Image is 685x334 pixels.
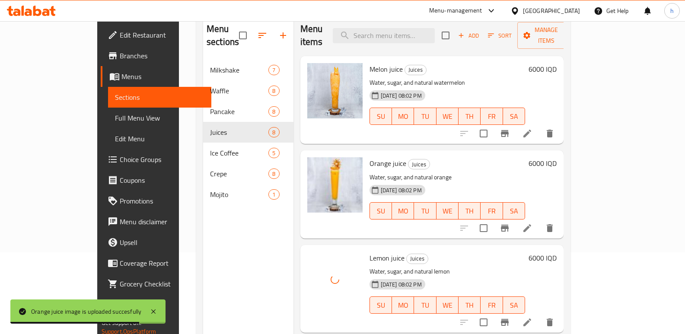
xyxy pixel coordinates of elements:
p: Water, sugar, and natural orange [370,172,526,183]
span: Edit Restaurant [120,30,205,40]
h6: 6000 IQD [529,252,557,264]
a: Full Menu View [108,108,212,128]
a: Choice Groups [101,149,212,170]
span: Add item [455,29,482,42]
span: Select to update [475,313,493,331]
span: 5 [269,149,279,157]
span: FR [484,110,499,123]
span: MO [395,205,411,217]
span: SU [373,299,389,312]
button: delete [539,123,560,144]
a: Grocery Checklist [101,274,212,294]
button: WE [436,202,459,219]
span: Waffle [210,86,268,96]
button: delete [539,218,560,239]
div: items [268,148,279,158]
button: delete [539,312,560,333]
span: Juices [210,127,268,137]
span: Add [457,31,480,41]
button: MO [392,296,414,314]
span: Juices [408,159,430,169]
button: Branch-specific-item [494,312,515,333]
span: Select to update [475,124,493,143]
button: TH [459,296,481,314]
span: Coverage Report [120,258,205,268]
span: 8 [269,170,279,178]
span: SU [373,205,389,217]
div: Mojito [210,189,268,200]
span: SA [507,299,522,312]
img: Orange juice [307,157,363,213]
button: TU [414,202,436,219]
button: Sort [486,29,514,42]
span: SU [373,110,389,123]
span: Ice Coffee [210,148,268,158]
button: WE [436,296,459,314]
button: SA [503,108,525,125]
div: Crepe8 [203,163,293,184]
button: FR [481,202,503,219]
a: Coupons [101,170,212,191]
button: WE [436,108,459,125]
button: SU [370,108,392,125]
nav: Menu sections [203,56,293,208]
div: Mojito1 [203,184,293,205]
button: SA [503,202,525,219]
span: Melon juice [370,63,403,76]
span: WE [440,205,455,217]
span: TU [417,205,433,217]
span: Crepe [210,169,268,179]
span: Full Menu View [115,113,205,123]
div: Juices8 [203,122,293,143]
div: items [268,65,279,75]
span: Milkshake [210,65,268,75]
p: Water, sugar, and natural lemon [370,266,526,277]
button: MO [392,202,414,219]
input: search [333,28,435,43]
p: Water, sugar, and natural watermelon [370,77,526,88]
span: Juices [405,65,426,75]
div: items [268,106,279,117]
span: Lemon juice [370,251,405,264]
a: Edit menu item [522,223,532,233]
span: TH [462,110,477,123]
a: Menu disclaimer [101,211,212,232]
button: SU [370,202,392,219]
button: TH [459,202,481,219]
span: Menu disclaimer [120,216,205,227]
div: [GEOGRAPHIC_DATA] [523,6,580,16]
span: Sort items [482,29,517,42]
span: 8 [269,108,279,116]
span: [DATE] 08:02 PM [377,186,425,194]
div: items [268,86,279,96]
button: SU [370,296,392,314]
span: Grocery Checklist [120,279,205,289]
span: WE [440,299,455,312]
div: Waffle8 [203,80,293,101]
div: Orange juice image is uploaded succesfully [31,307,141,316]
span: Branches [120,51,205,61]
span: TH [462,205,477,217]
button: Branch-specific-item [494,218,515,239]
a: Edit Menu [108,128,212,149]
span: 7 [269,66,279,74]
span: 8 [269,128,279,137]
button: FR [481,296,503,314]
a: Sections [108,87,212,108]
button: TU [414,108,436,125]
span: Select to update [475,219,493,237]
a: Edit Restaurant [101,25,212,45]
h2: Menu items [300,22,323,48]
img: Melon juice [307,63,363,118]
span: Sections [115,92,205,102]
span: [DATE] 08:02 PM [377,92,425,100]
div: items [268,189,279,200]
span: Upsell [120,237,205,248]
span: Sort sections [252,25,273,46]
span: TU [417,299,433,312]
div: Pancake8 [203,101,293,122]
span: h [670,6,674,16]
a: Menus [101,66,212,87]
button: Add section [273,25,293,46]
